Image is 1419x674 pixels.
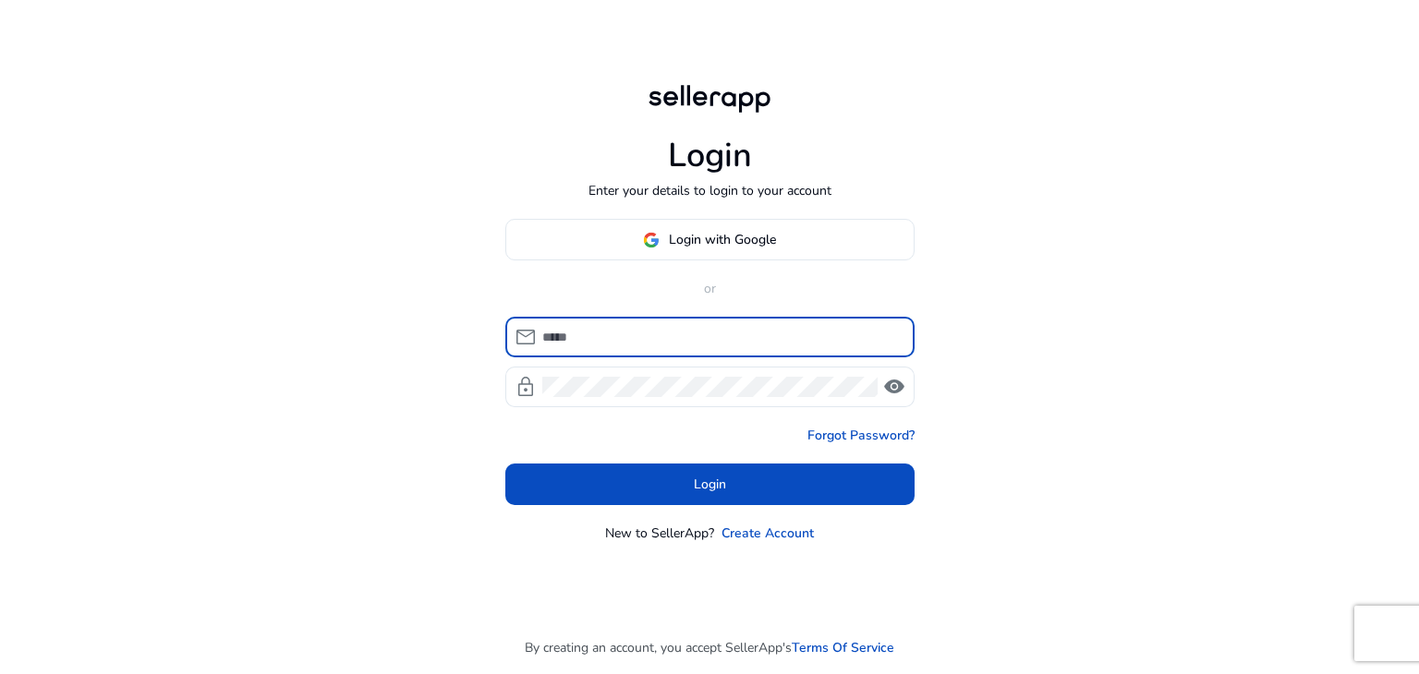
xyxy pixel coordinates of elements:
button: Login with Google [505,219,915,260]
span: visibility [883,376,905,398]
a: Create Account [722,524,814,543]
h1: Login [668,136,752,175]
p: or [505,279,915,298]
a: Forgot Password? [807,426,915,445]
span: Login [694,475,726,494]
p: Enter your details to login to your account [588,181,831,200]
img: google-logo.svg [643,232,660,248]
a: Terms Of Service [792,638,894,657]
button: Login [505,463,915,505]
span: mail [515,326,537,348]
span: lock [515,376,537,398]
span: Login with Google [669,230,776,249]
p: New to SellerApp? [605,524,714,543]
